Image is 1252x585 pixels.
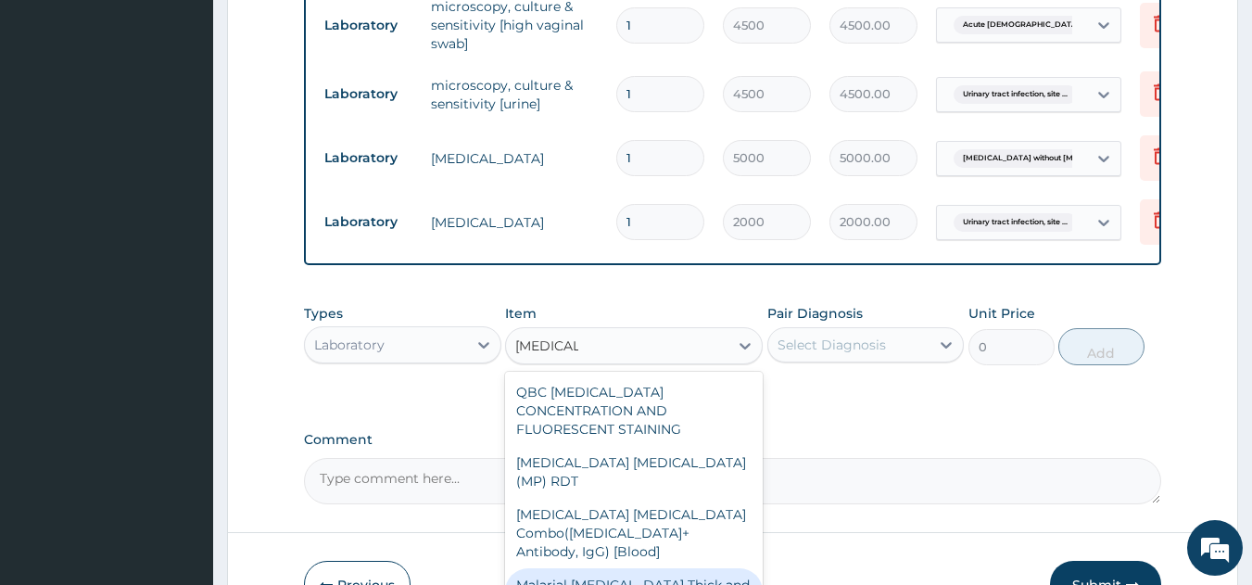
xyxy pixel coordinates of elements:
span: Acute [DEMOGRAPHIC_DATA] pelvic inflammato... [954,16,1163,34]
textarea: Type your message and hit 'Enter' [9,388,353,453]
td: Laboratory [315,141,422,175]
label: Pair Diagnosis [767,304,863,323]
td: Laboratory [315,77,422,111]
div: QBC [MEDICAL_DATA] CONCENTRATION AND FLUORESCENT STAINING [505,375,763,446]
label: Item [505,304,537,323]
img: d_794563401_company_1708531726252_794563401 [34,93,75,139]
label: Unit Price [968,304,1035,323]
div: Select Diagnosis [778,336,886,354]
td: [MEDICAL_DATA] [422,140,607,177]
span: Urinary tract infection, site ... [954,213,1077,232]
span: Urinary tract infection, site ... [954,85,1077,104]
div: [MEDICAL_DATA] [MEDICAL_DATA] (MP) RDT [505,446,763,498]
div: Laboratory [314,336,385,354]
label: Comment [304,432,1162,448]
div: [MEDICAL_DATA] [MEDICAL_DATA] Combo([MEDICAL_DATA]+ Antibody, IgG) [Blood] [505,498,763,568]
span: [MEDICAL_DATA] without [MEDICAL_DATA] [954,149,1141,168]
td: Laboratory [315,8,422,43]
td: Laboratory [315,205,422,239]
label: Types [304,306,343,322]
div: Minimize live chat window [304,9,348,54]
td: [MEDICAL_DATA] [422,204,607,241]
div: Chat with us now [96,104,311,128]
span: We're online! [107,174,256,362]
td: microscopy, culture & sensitivity [urine] [422,67,607,122]
button: Add [1058,328,1145,365]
